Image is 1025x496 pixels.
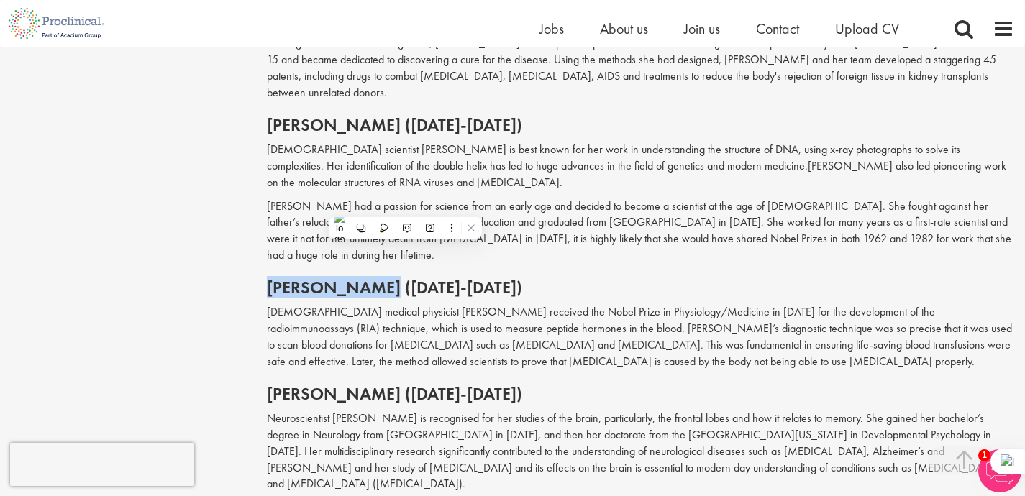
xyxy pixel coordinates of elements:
a: About us [600,19,648,38]
span: 1 [978,449,990,461]
span: [PERSON_NAME] also led pioneering work on the molecular structures of RNA viruses and [MEDICAL_DA... [267,158,1006,190]
img: Chatbot [978,449,1021,492]
a: Upload CV [835,19,899,38]
p: Neuroscientist [PERSON_NAME] is recognised for her studies of the brain, particularly, the fronta... [267,410,1014,492]
p: [DEMOGRAPHIC_DATA] medical physicist [PERSON_NAME] received the Nobel Prize in Physiology/Medicin... [267,304,1014,369]
iframe: reCAPTCHA [10,443,194,486]
h2: [PERSON_NAME] ([DATE]-[DATE]) [267,385,1014,403]
a: Jobs [539,19,564,38]
p: [PERSON_NAME] had a passion for science from an early age and decided to become a scientist at th... [267,198,1014,264]
a: Join us [684,19,720,38]
p: [DEMOGRAPHIC_DATA] scientist [PERSON_NAME] is best known for her work in understanding the struct... [267,142,1014,191]
h2: [PERSON_NAME] ([DATE]-[DATE]) [267,116,1014,134]
p: Coming from a scientific background, [PERSON_NAME] was inspired to pursue medicine when her grand... [267,35,1014,101]
a: Contact [756,19,799,38]
h2: [PERSON_NAME] ([DATE]-[DATE]) [267,278,1014,297]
